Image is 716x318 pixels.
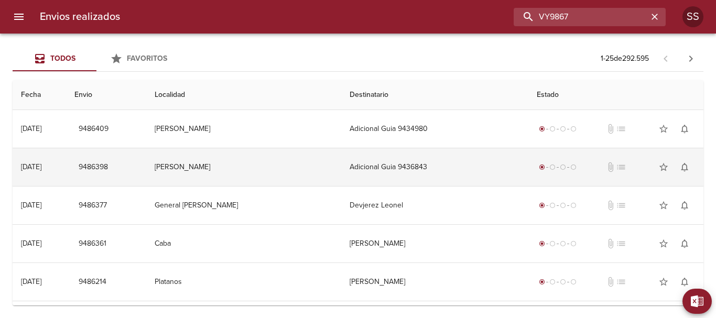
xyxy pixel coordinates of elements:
button: Activar notificaciones [674,233,695,254]
button: Activar notificaciones [674,157,695,178]
button: Agregar a favoritos [653,195,674,216]
span: Todos [50,54,75,63]
span: Pagina anterior [653,53,678,63]
div: Generado [537,200,579,211]
span: radio_button_checked [539,279,545,285]
th: Localidad [146,80,342,110]
span: star_border [658,277,669,287]
span: radio_button_unchecked [549,240,556,247]
span: radio_button_unchecked [570,240,577,247]
th: Destinatario [341,80,528,110]
button: menu [6,4,31,29]
div: Generado [537,277,579,287]
span: radio_button_checked [539,164,545,170]
span: No tiene pedido asociado [616,124,626,134]
div: Generado [537,124,579,134]
span: radio_button_unchecked [560,164,566,170]
span: No tiene documentos adjuntos [605,162,616,172]
td: General [PERSON_NAME] [146,187,342,224]
div: [DATE] [21,162,41,171]
button: Agregar a favoritos [653,118,674,139]
span: Pagina siguiente [678,46,703,71]
div: [DATE] [21,239,41,248]
td: Platanos [146,263,342,301]
span: 9486377 [79,199,107,212]
span: radio_button_unchecked [560,126,566,132]
span: 9486398 [79,161,108,174]
p: 1 - 25 de 292.595 [601,53,649,64]
span: 9486214 [79,276,106,289]
span: No tiene pedido asociado [616,162,626,172]
div: Tabs Envios [13,46,180,71]
button: Activar notificaciones [674,195,695,216]
span: notifications_none [679,200,690,211]
span: Favoritos [127,54,167,63]
button: Agregar a favoritos [653,233,674,254]
span: No tiene documentos adjuntos [605,124,616,134]
button: 9486377 [74,196,111,215]
span: No tiene documentos adjuntos [605,238,616,249]
span: radio_button_unchecked [570,279,577,285]
th: Fecha [13,80,66,110]
span: notifications_none [679,238,690,249]
span: radio_button_unchecked [549,164,556,170]
span: radio_button_checked [539,202,545,209]
span: No tiene pedido asociado [616,200,626,211]
span: radio_button_unchecked [560,202,566,209]
button: Exportar Excel [682,289,712,314]
td: Caba [146,225,342,262]
span: No tiene documentos adjuntos [605,277,616,287]
th: Envio [66,80,146,110]
span: radio_button_unchecked [549,279,556,285]
div: [DATE] [21,277,41,286]
th: Estado [528,80,703,110]
span: 9486409 [79,123,109,136]
button: 9486409 [74,119,113,139]
span: notifications_none [679,162,690,172]
button: 9486361 [74,234,111,254]
div: Generado [537,238,579,249]
span: No tiene pedido asociado [616,277,626,287]
span: notifications_none [679,124,690,134]
span: No tiene pedido asociado [616,238,626,249]
span: star_border [658,162,669,172]
td: Adicional Guia 9434980 [341,110,528,148]
span: 9486361 [79,237,106,250]
span: radio_button_checked [539,126,545,132]
span: radio_button_unchecked [570,202,577,209]
button: Activar notificaciones [674,118,695,139]
td: [PERSON_NAME] [341,225,528,262]
span: radio_button_unchecked [570,164,577,170]
span: star_border [658,124,669,134]
span: radio_button_unchecked [549,126,556,132]
div: Abrir información de usuario [682,6,703,27]
button: Agregar a favoritos [653,271,674,292]
span: radio_button_unchecked [549,202,556,209]
div: [DATE] [21,201,41,210]
input: buscar [514,8,648,26]
span: notifications_none [679,277,690,287]
div: SS [682,6,703,27]
h6: Envios realizados [40,8,120,25]
td: Devjerez Leonel [341,187,528,224]
button: 9486398 [74,158,112,177]
span: radio_button_checked [539,240,545,247]
div: Generado [537,162,579,172]
td: [PERSON_NAME] [146,110,342,148]
td: [PERSON_NAME] [341,263,528,301]
span: radio_button_unchecked [560,279,566,285]
div: [DATE] [21,124,41,133]
button: 9486214 [74,272,111,292]
span: star_border [658,238,669,249]
span: No tiene documentos adjuntos [605,200,616,211]
button: Activar notificaciones [674,271,695,292]
td: Adicional Guia 9436843 [341,148,528,186]
span: radio_button_unchecked [570,126,577,132]
td: [PERSON_NAME] [146,148,342,186]
button: Agregar a favoritos [653,157,674,178]
span: star_border [658,200,669,211]
span: radio_button_unchecked [560,240,566,247]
